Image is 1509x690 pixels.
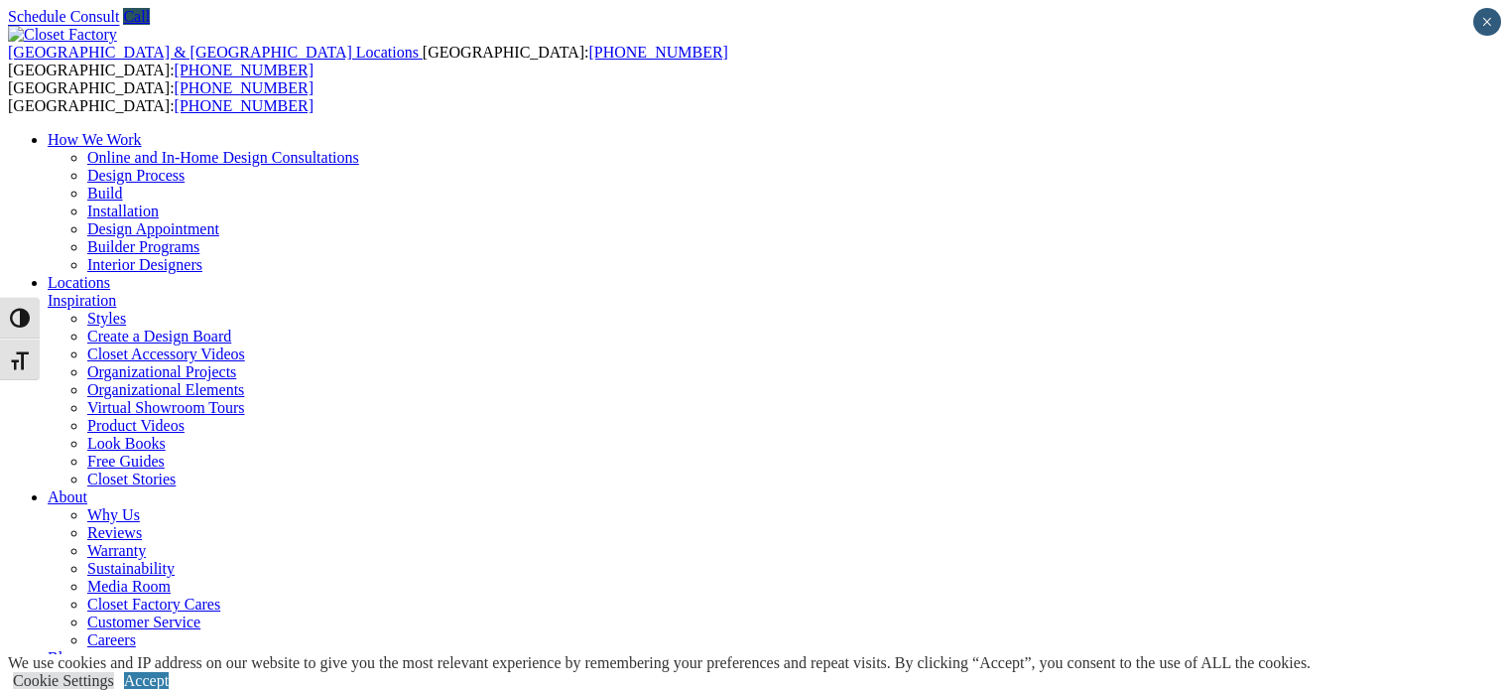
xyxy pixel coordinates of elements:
a: Organizational Elements [87,381,244,398]
a: About [48,488,87,505]
a: Inspiration [48,292,116,309]
a: Accept [124,672,169,689]
a: Design Appointment [87,220,219,237]
a: Call [123,8,150,25]
a: [PHONE_NUMBER] [175,97,314,114]
a: Customer Service [87,614,200,630]
a: Why Us [87,506,140,523]
a: Online and In-Home Design Consultations [87,149,359,166]
a: Look Books [87,435,166,452]
a: Locations [48,274,110,291]
a: Builder Programs [87,238,199,255]
a: Cookie Settings [13,672,114,689]
span: [GEOGRAPHIC_DATA] & [GEOGRAPHIC_DATA] Locations [8,44,419,61]
a: Installation [87,203,159,219]
a: Design Process [87,167,185,184]
a: Warranty [87,542,146,559]
div: We use cookies and IP address on our website to give you the most relevant experience by remember... [8,654,1311,672]
a: How We Work [48,131,142,148]
a: Media Room [87,578,171,595]
a: Closet Accessory Videos [87,345,245,362]
a: [PHONE_NUMBER] [588,44,727,61]
span: [GEOGRAPHIC_DATA]: [GEOGRAPHIC_DATA]: [8,44,728,78]
a: Create a Design Board [87,328,231,345]
a: Careers [87,631,136,648]
a: Styles [87,310,126,327]
a: Schedule Consult [8,8,119,25]
a: [GEOGRAPHIC_DATA] & [GEOGRAPHIC_DATA] Locations [8,44,423,61]
a: Free Guides [87,453,165,470]
a: Reviews [87,524,142,541]
span: [GEOGRAPHIC_DATA]: [GEOGRAPHIC_DATA]: [8,79,314,114]
a: Organizational Projects [87,363,236,380]
a: Build [87,185,123,202]
button: Close [1473,8,1501,36]
a: [PHONE_NUMBER] [175,62,314,78]
a: Sustainability [87,560,175,577]
img: Closet Factory [8,26,117,44]
a: Product Videos [87,417,185,434]
a: Closet Factory Cares [87,596,220,613]
a: Blog [48,649,78,666]
a: Closet Stories [87,471,176,487]
a: [PHONE_NUMBER] [175,79,314,96]
a: Virtual Showroom Tours [87,399,245,416]
a: Interior Designers [87,256,202,273]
